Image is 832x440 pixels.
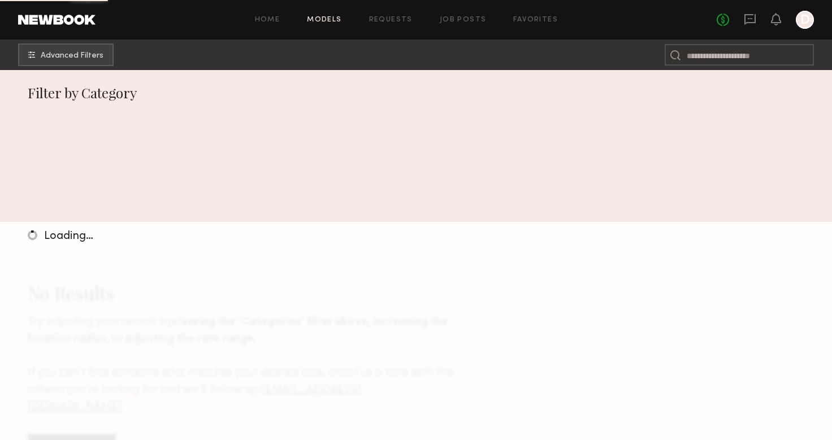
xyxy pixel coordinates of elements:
span: Advanced Filters [41,52,103,60]
span: Loading… [44,231,93,242]
a: Job Posts [440,16,487,24]
button: Advanced Filters [18,43,114,66]
a: Home [255,16,280,24]
a: Requests [369,16,413,24]
a: Models [307,16,341,24]
a: D [796,11,814,29]
a: Favorites [513,16,558,24]
div: Filter by Category [28,84,805,102]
